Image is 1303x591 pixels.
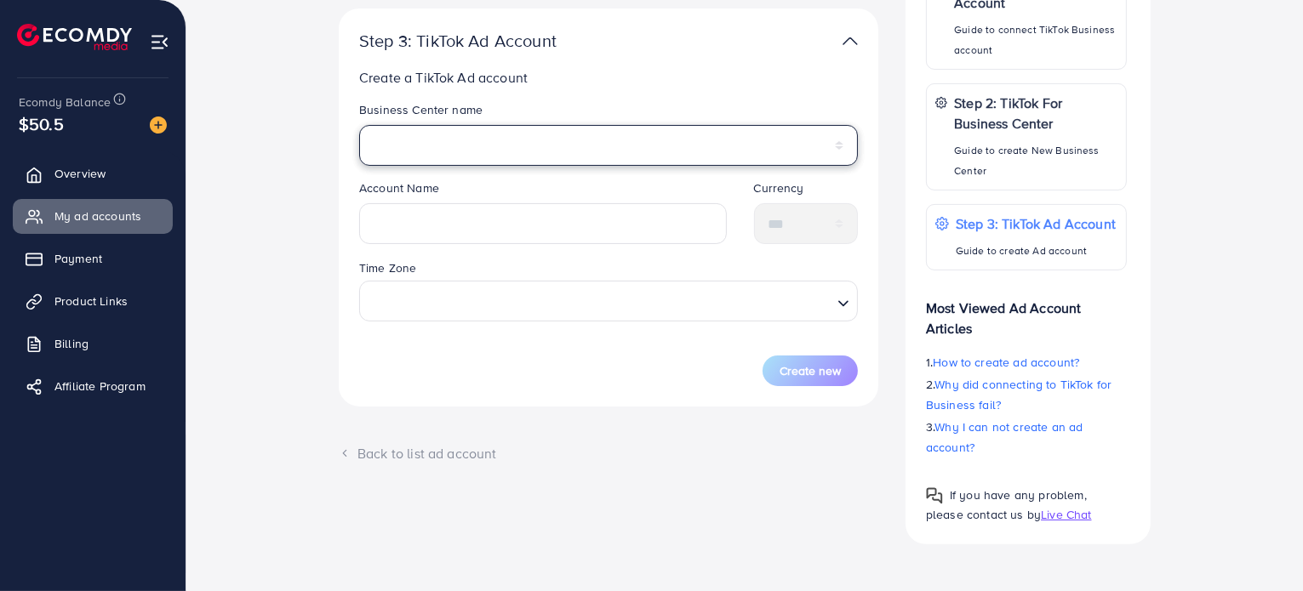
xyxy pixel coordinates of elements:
[19,94,111,111] span: Ecomdy Balance
[763,355,858,386] button: Create new
[13,156,173,190] a: Overview
[956,241,1116,261] p: Guide to create Ad account
[754,179,859,203] legend: Currency
[926,374,1127,415] p: 2.
[933,354,1079,371] span: How to create ad account?
[954,140,1117,181] p: Guide to create New Business Center
[54,293,128,310] span: Product Links
[843,29,858,54] img: TikTok partner
[19,111,64,136] span: $50.5
[926,376,1112,413] span: Why did connecting to TikTok for Business fail?
[339,444,878,463] div: Back to list ad account
[926,417,1127,457] p: 3.
[926,418,1083,456] span: Why I can not create an ad account?
[359,179,727,203] legend: Account Name
[359,281,858,321] div: Search for option
[150,116,167,134] img: image
[359,31,683,51] p: Step 3: TikTok Ad Account
[1231,514,1290,578] iframe: Chat
[54,207,141,224] span: My ad accounts
[359,67,865,88] p: Create a TikTok Ad account
[956,213,1116,234] p: Step 3: TikTok Ad Account
[13,284,173,318] a: Product Links
[54,335,89,352] span: Billing
[13,327,173,361] a: Billing
[17,24,132,50] img: logo
[13,369,173,403] a: Affiliate Program
[926,352,1127,372] p: 1.
[13,242,173,276] a: Payment
[926,284,1127,338] p: Most Viewed Ad Account Articles
[359,101,858,125] legend: Business Center name
[13,199,173,233] a: My ad accounts
[54,250,102,267] span: Payment
[1041,506,1091,523] span: Live Chat
[54,165,106,182] span: Overview
[359,259,416,276] label: Time Zone
[150,32,169,52] img: menu
[926,487,943,504] img: Popup guide
[926,486,1087,523] span: If you have any problem, please contact us by
[954,93,1117,134] p: Step 2: TikTok For Business Center
[367,285,831,316] input: Search for option
[780,362,841,379] span: Create new
[954,20,1117,60] p: Guide to connect TikTok Business account
[54,378,146,395] span: Affiliate Program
